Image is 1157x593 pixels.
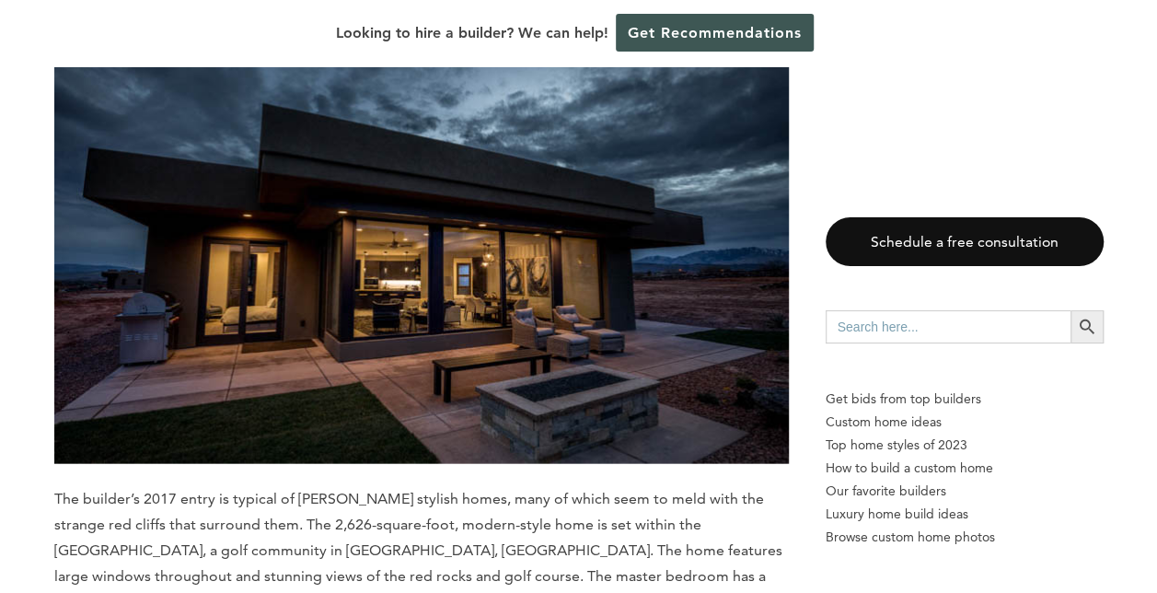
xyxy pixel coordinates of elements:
input: Search here... [826,310,1070,343]
a: Schedule a free consultation [826,217,1104,266]
p: Get bids from top builders [826,388,1104,411]
iframe: Drift Widget Chat Controller [804,460,1135,571]
a: Get Recommendations [616,14,814,52]
a: Custom home ideas [826,411,1104,434]
svg: Search [1077,317,1097,337]
a: Top home styles of 2023 [826,434,1104,457]
a: How to build a custom home [826,457,1104,480]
